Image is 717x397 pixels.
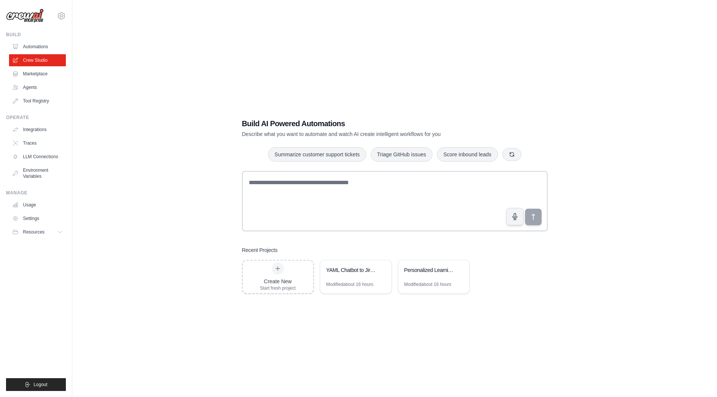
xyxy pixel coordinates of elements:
[9,124,66,136] a: Integrations
[437,147,498,162] button: Score inbound leads
[371,147,432,162] button: Triage GitHub issues
[33,382,47,388] span: Logout
[260,278,296,285] div: Create New
[404,266,456,274] div: Personalized Learning Management System
[242,118,495,129] h1: Build AI Powered Automations
[268,147,366,162] button: Summarize customer support tickets
[506,208,524,225] button: Click to speak your automation idea
[9,41,66,53] a: Automations
[6,115,66,121] div: Operate
[6,190,66,196] div: Manage
[9,68,66,80] a: Marketplace
[242,130,495,138] p: Describe what you want to automate and watch AI create intelligent workflows for you
[9,137,66,149] a: Traces
[242,246,278,254] h3: Recent Projects
[326,266,378,274] div: YAML Chatbot to Jira Automation
[9,95,66,107] a: Tool Registry
[6,378,66,391] button: Logout
[23,229,44,235] span: Resources
[9,54,66,66] a: Crew Studio
[9,199,66,211] a: Usage
[9,212,66,224] a: Settings
[260,285,296,291] div: Start fresh project
[9,81,66,93] a: Agents
[9,151,66,163] a: LLM Connections
[6,32,66,38] div: Build
[502,148,521,161] button: Get new suggestions
[6,9,44,23] img: Logo
[404,281,451,287] div: Modified about 16 hours
[9,226,66,238] button: Resources
[326,281,373,287] div: Modified about 16 hours
[9,164,66,182] a: Environment Variables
